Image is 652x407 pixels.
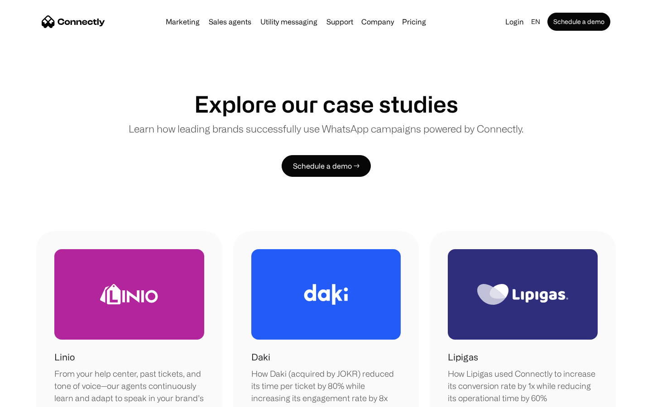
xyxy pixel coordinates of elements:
[129,121,523,136] p: Learn how leading brands successfully use WhatsApp campaigns powered by Connectly.
[361,15,394,28] div: Company
[359,15,397,28] div: Company
[282,155,371,177] a: Schedule a demo →
[527,15,546,28] div: en
[547,13,610,31] a: Schedule a demo
[304,284,348,305] img: Daki Logo
[162,18,203,25] a: Marketing
[448,350,478,364] h1: Lipigas
[531,15,540,28] div: en
[502,15,527,28] a: Login
[9,390,54,404] aside: Language selected: English
[18,391,54,404] ul: Language list
[323,18,357,25] a: Support
[194,90,458,118] h1: Explore our case studies
[100,284,158,304] img: Linio Logo
[398,18,430,25] a: Pricing
[257,18,321,25] a: Utility messaging
[205,18,255,25] a: Sales agents
[42,15,105,28] a: home
[251,350,270,364] h1: Daki
[54,350,75,364] h1: Linio
[448,368,598,404] div: How Lipigas used Connectly to increase its conversion rate by 1x while reducing its operational t...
